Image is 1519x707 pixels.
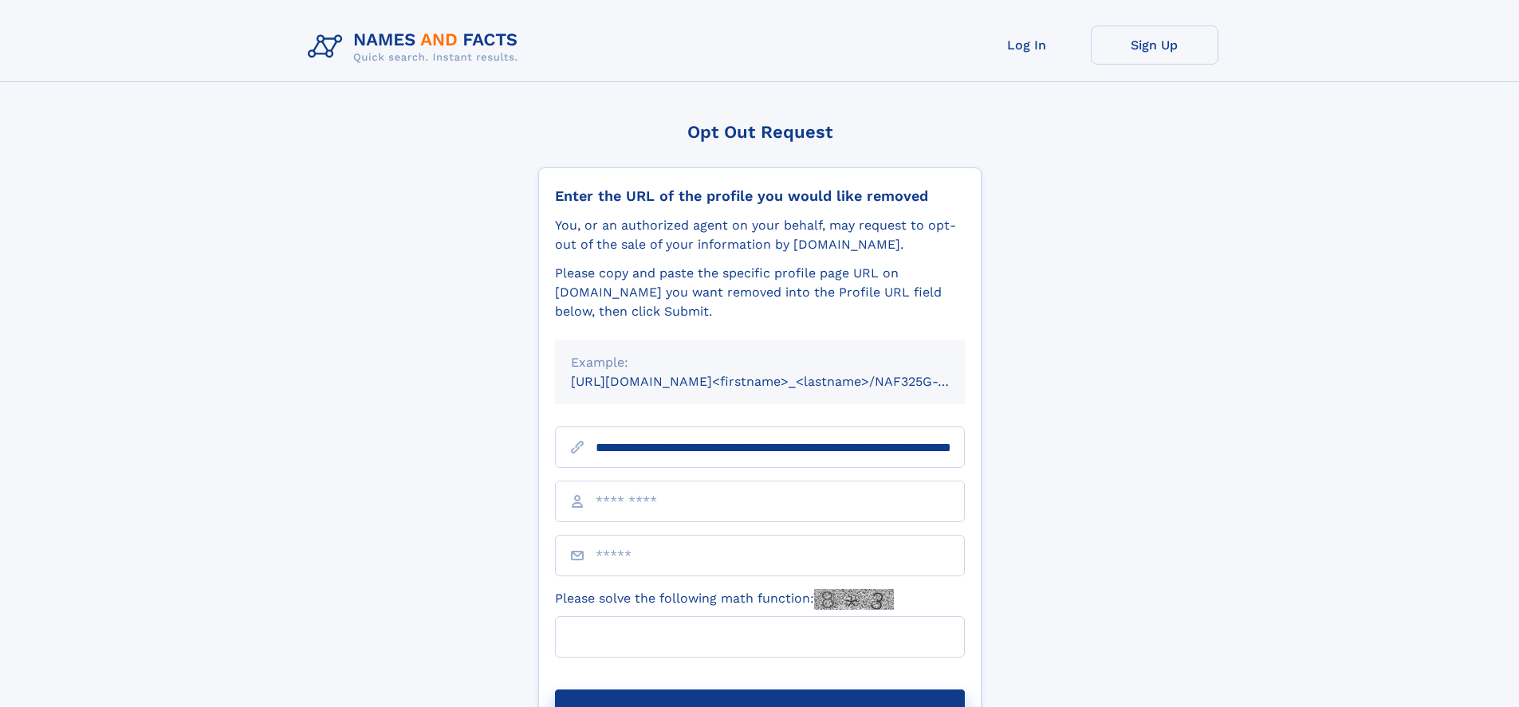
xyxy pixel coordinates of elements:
[555,589,894,610] label: Please solve the following math function:
[555,216,965,254] div: You, or an authorized agent on your behalf, may request to opt-out of the sale of your informatio...
[555,187,965,205] div: Enter the URL of the profile you would like removed
[555,264,965,321] div: Please copy and paste the specific profile page URL on [DOMAIN_NAME] you want removed into the Pr...
[301,26,531,69] img: Logo Names and Facts
[963,26,1091,65] a: Log In
[571,353,949,372] div: Example:
[1091,26,1218,65] a: Sign Up
[571,374,995,389] small: [URL][DOMAIN_NAME]<firstname>_<lastname>/NAF325G-xxxxxxxx
[538,122,982,142] div: Opt Out Request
